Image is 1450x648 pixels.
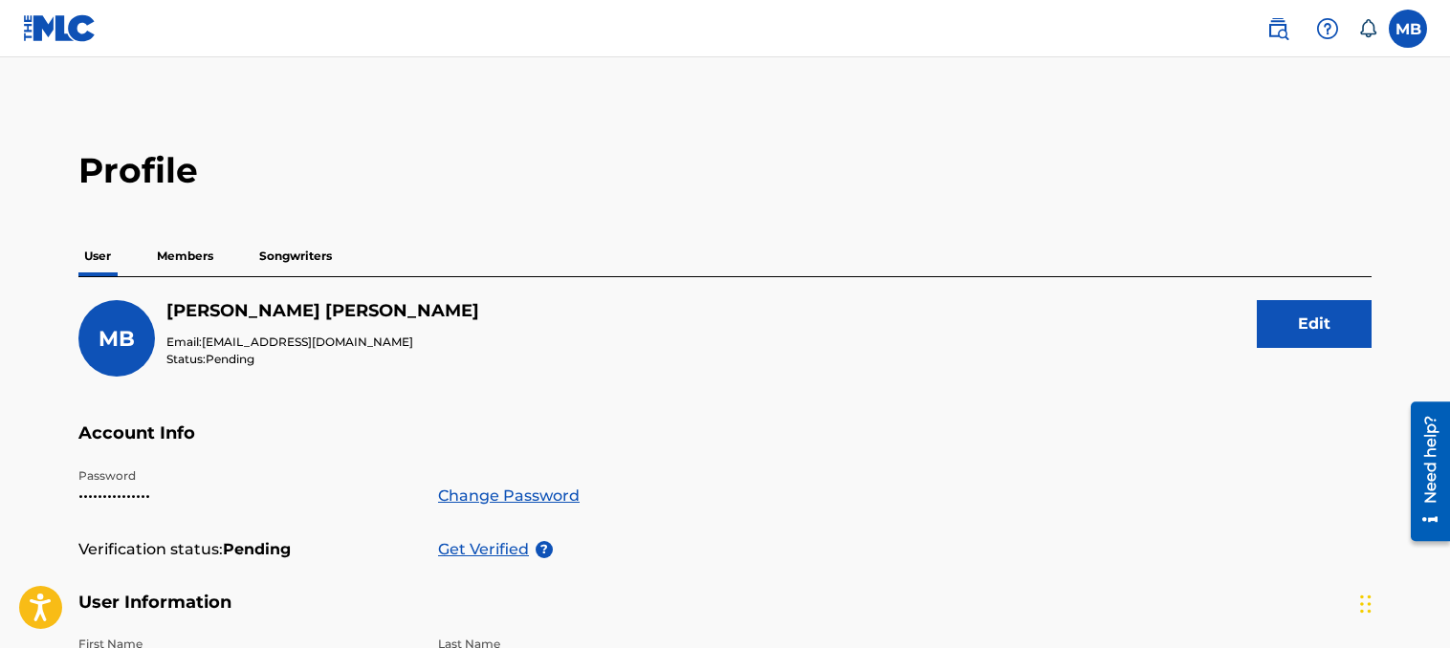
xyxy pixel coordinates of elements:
p: Status: [166,351,479,368]
iframe: Resource Center [1396,395,1450,549]
a: Public Search [1259,10,1297,48]
p: Songwriters [253,236,338,276]
div: Help [1308,10,1347,48]
img: search [1266,17,1289,40]
span: Pending [206,352,254,366]
h5: User Information [78,592,1372,637]
p: Email: [166,334,479,351]
p: ••••••••••••••• [78,485,415,508]
iframe: Chat Widget [1354,556,1450,648]
h5: Matthew Brewster [166,300,479,322]
img: help [1316,17,1339,40]
button: Edit [1257,300,1372,348]
strong: Pending [223,538,291,561]
div: User Menu [1389,10,1427,48]
a: Change Password [438,485,580,508]
h2: Profile [78,149,1372,192]
span: MB [99,326,135,352]
p: Get Verified [438,538,536,561]
div: Drag [1360,575,1372,633]
span: [EMAIL_ADDRESS][DOMAIN_NAME] [202,335,413,349]
p: Password [78,467,415,485]
span: ? [536,541,553,558]
img: MLC Logo [23,14,97,42]
h5: Account Info [78,422,1372,467]
div: Notifications [1358,19,1377,38]
p: User [78,236,117,276]
p: Verification status: [78,538,223,561]
p: Members [151,236,219,276]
